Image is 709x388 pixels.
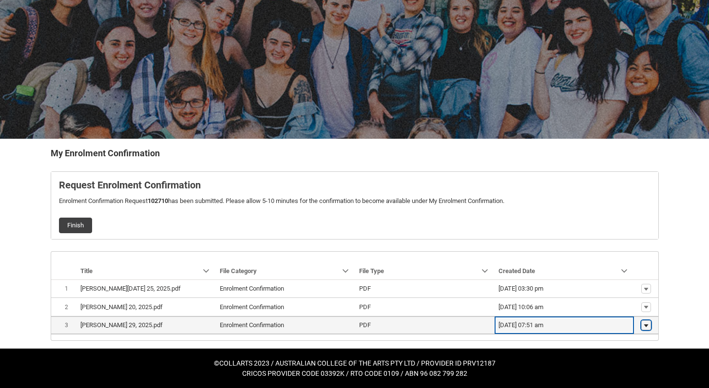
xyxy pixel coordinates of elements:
article: REDU_Generate_Enrolment_Confirmation flow [51,171,659,240]
lightning-base-formatted-text: PDF [359,303,371,311]
lightning-formatted-date-time: [DATE] 10:06 am [498,303,543,311]
lightning-base-formatted-text: [PERSON_NAME] 29, 2025.pdf [80,321,163,329]
lightning-base-formatted-text: Enrolment Confirmation [220,303,284,311]
lightning-base-formatted-text: Enrolment Confirmation [220,321,284,329]
lightning-base-formatted-text: Enrolment Confirmation [220,285,284,292]
p: Enrolment Confirmation Request has been submitted. Please allow 5-10 minutes for the confirmation... [59,196,651,206]
b: My Enrolment Confirmation [51,148,160,158]
lightning-base-formatted-text: [PERSON_NAME][DATE] 25, 2025.pdf [80,285,181,292]
button: Finish [59,218,92,233]
lightning-formatted-date-time: [DATE] 03:30 pm [498,285,543,292]
lightning-base-formatted-text: PDF [359,285,371,292]
lightning-formatted-date-time: [DATE] 07:51 am [498,321,543,329]
b: 102710 [148,197,168,204]
lightning-base-formatted-text: [PERSON_NAME] 20, 2025.pdf [80,303,163,311]
b: Request Enrolment Confirmation [59,179,201,191]
lightning-base-formatted-text: PDF [359,321,371,329]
